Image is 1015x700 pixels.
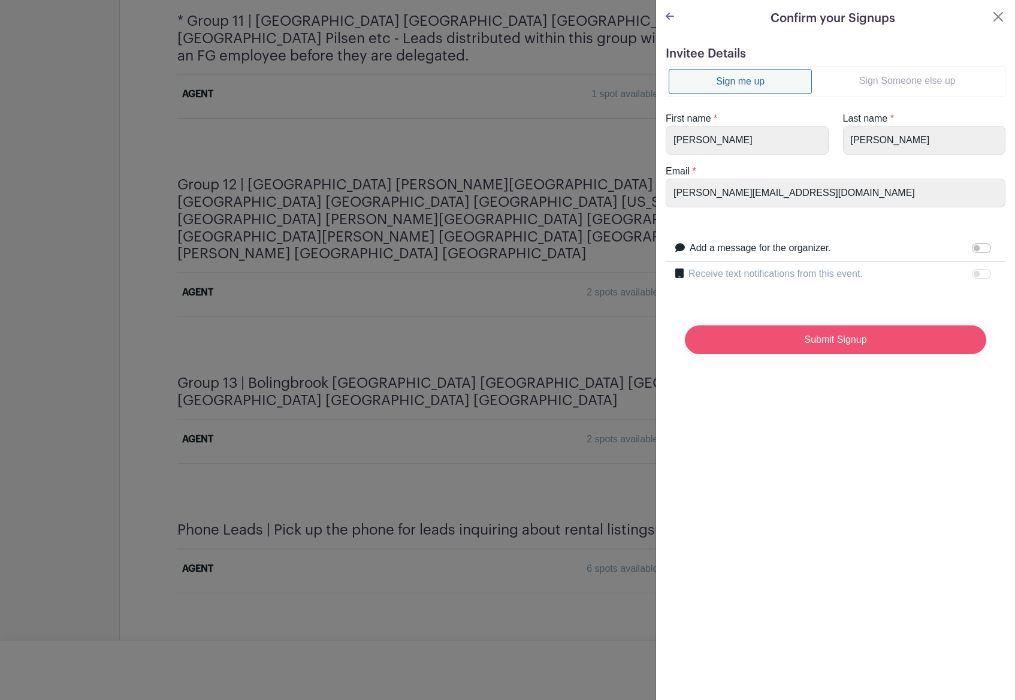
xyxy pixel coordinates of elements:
h5: Confirm your Signups [771,10,895,28]
label: Last name [843,111,888,126]
input: Submit Signup [685,325,986,354]
a: Sign Someone else up [812,69,1002,93]
a: Sign me up [669,69,812,94]
label: Add a message for the organizer. [690,241,831,255]
label: First name [666,111,711,126]
h5: Invitee Details [666,47,1005,61]
label: Email [666,164,690,179]
label: Receive text notifications from this event. [688,267,863,281]
button: Close [991,10,1005,24]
